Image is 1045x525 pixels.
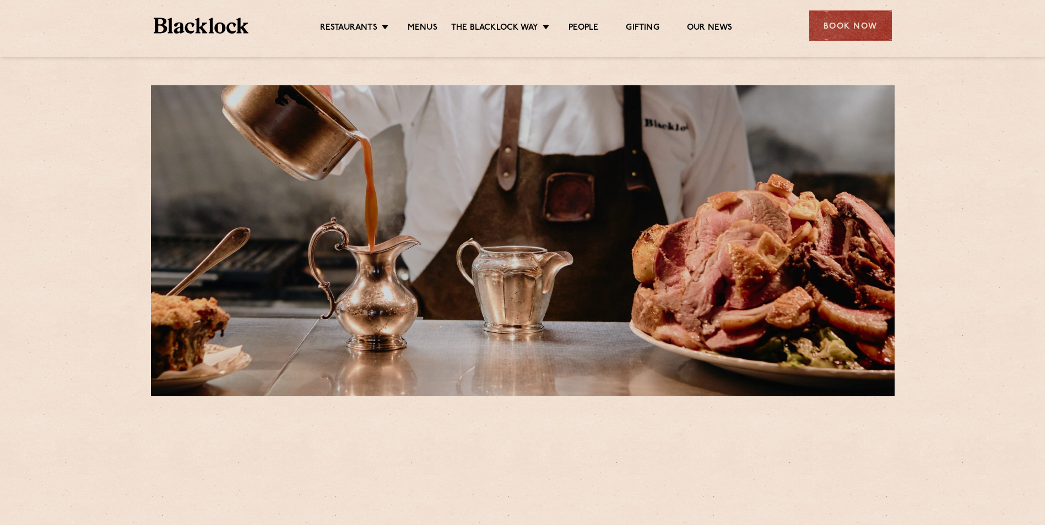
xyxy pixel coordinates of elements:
[568,23,598,35] a: People
[809,10,892,41] div: Book Now
[408,23,437,35] a: Menus
[687,23,733,35] a: Our News
[154,18,249,34] img: BL_Textured_Logo-footer-cropped.svg
[451,23,538,35] a: The Blacklock Way
[626,23,659,35] a: Gifting
[320,23,377,35] a: Restaurants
